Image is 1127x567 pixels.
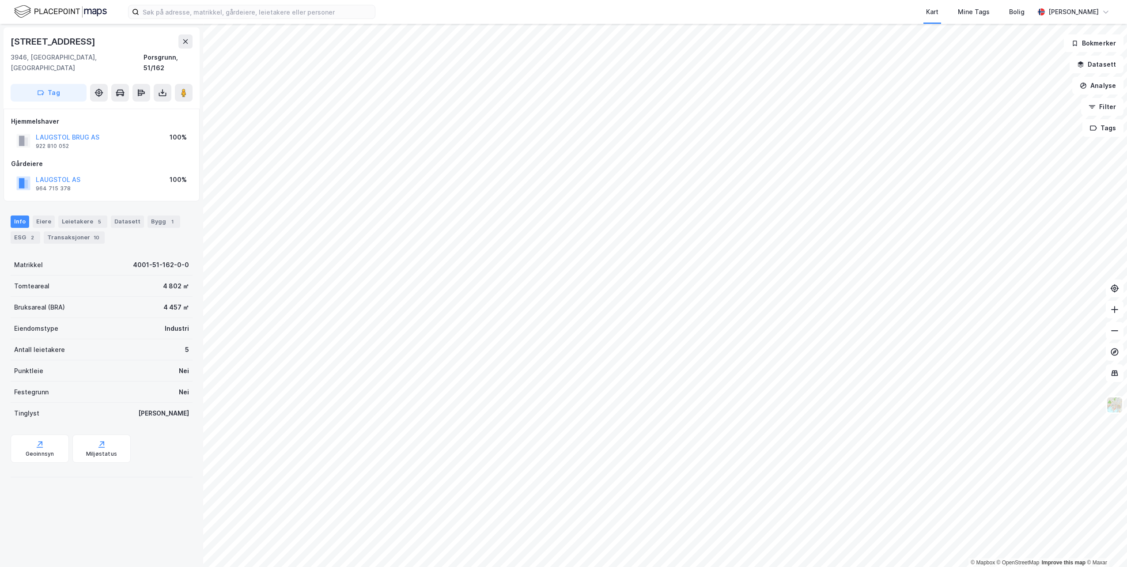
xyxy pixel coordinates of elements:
[138,408,189,419] div: [PERSON_NAME]
[144,52,193,73] div: Porsgrunn, 51/162
[14,344,65,355] div: Antall leietakere
[86,450,117,457] div: Miljøstatus
[170,174,187,185] div: 100%
[163,281,189,291] div: 4 802 ㎡
[11,34,97,49] div: [STREET_ADDRESS]
[26,450,54,457] div: Geoinnsyn
[11,116,192,127] div: Hjemmelshaver
[179,366,189,376] div: Nei
[14,281,49,291] div: Tomteareal
[926,7,938,17] div: Kart
[1048,7,1099,17] div: [PERSON_NAME]
[11,84,87,102] button: Tag
[1064,34,1123,52] button: Bokmerker
[1106,397,1123,413] img: Z
[36,143,69,150] div: 922 810 052
[11,215,29,228] div: Info
[1082,119,1123,137] button: Tags
[168,217,177,226] div: 1
[147,215,180,228] div: Bygg
[971,559,995,566] a: Mapbox
[14,4,107,19] img: logo.f888ab2527a4732fd821a326f86c7f29.svg
[44,231,105,244] div: Transaksjoner
[1072,77,1123,94] button: Analyse
[1083,525,1127,567] iframe: Chat Widget
[133,260,189,270] div: 4001-51-162-0-0
[11,159,192,169] div: Gårdeiere
[28,233,37,242] div: 2
[14,366,43,376] div: Punktleie
[36,185,71,192] div: 964 715 378
[111,215,144,228] div: Datasett
[179,387,189,397] div: Nei
[14,302,65,313] div: Bruksareal (BRA)
[1009,7,1025,17] div: Bolig
[1081,98,1123,116] button: Filter
[997,559,1040,566] a: OpenStreetMap
[11,231,40,244] div: ESG
[58,215,107,228] div: Leietakere
[1042,559,1085,566] a: Improve this map
[139,5,375,19] input: Søk på adresse, matrikkel, gårdeiere, leietakere eller personer
[14,260,43,270] div: Matrikkel
[170,132,187,143] div: 100%
[1070,56,1123,73] button: Datasett
[14,387,49,397] div: Festegrunn
[14,408,39,419] div: Tinglyst
[958,7,990,17] div: Mine Tags
[163,302,189,313] div: 4 457 ㎡
[14,323,58,334] div: Eiendomstype
[185,344,189,355] div: 5
[165,323,189,334] div: Industri
[92,233,101,242] div: 10
[95,217,104,226] div: 5
[11,52,144,73] div: 3946, [GEOGRAPHIC_DATA], [GEOGRAPHIC_DATA]
[33,215,55,228] div: Eiere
